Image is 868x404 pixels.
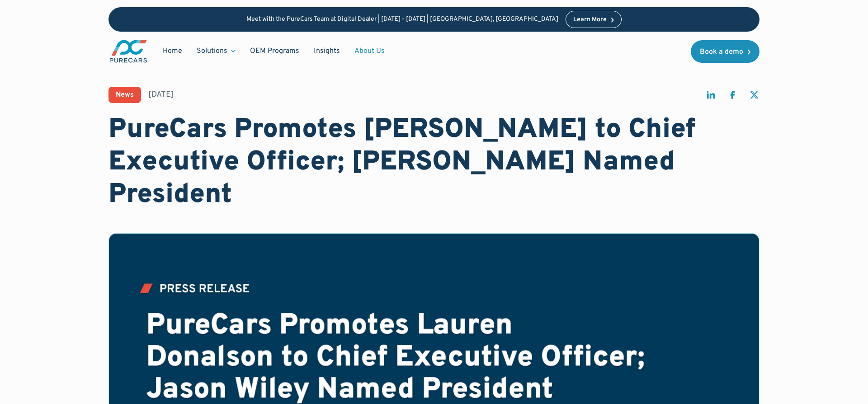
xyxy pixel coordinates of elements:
a: main [108,39,148,64]
h1: PureCars Promotes [PERSON_NAME] to Chief Executive Officer; [PERSON_NAME] Named President [108,114,759,211]
img: purecars logo [108,39,148,64]
a: share on linkedin [705,89,716,104]
a: About Us [347,42,392,60]
div: Learn More [573,17,607,23]
div: Solutions [197,46,227,56]
a: OEM Programs [243,42,307,60]
a: share on facebook [727,89,738,104]
a: Book a demo [691,40,759,63]
p: Meet with the PureCars Team at Digital Dealer | [DATE] - [DATE] | [GEOGRAPHIC_DATA], [GEOGRAPHIC_... [246,16,558,23]
a: Insights [307,42,347,60]
div: News [116,91,134,99]
a: Home [156,42,189,60]
div: Solutions [189,42,243,60]
div: Book a demo [700,48,743,56]
div: [DATE] [148,89,174,100]
a: share on twitter [749,89,759,104]
a: Learn More [566,11,622,28]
